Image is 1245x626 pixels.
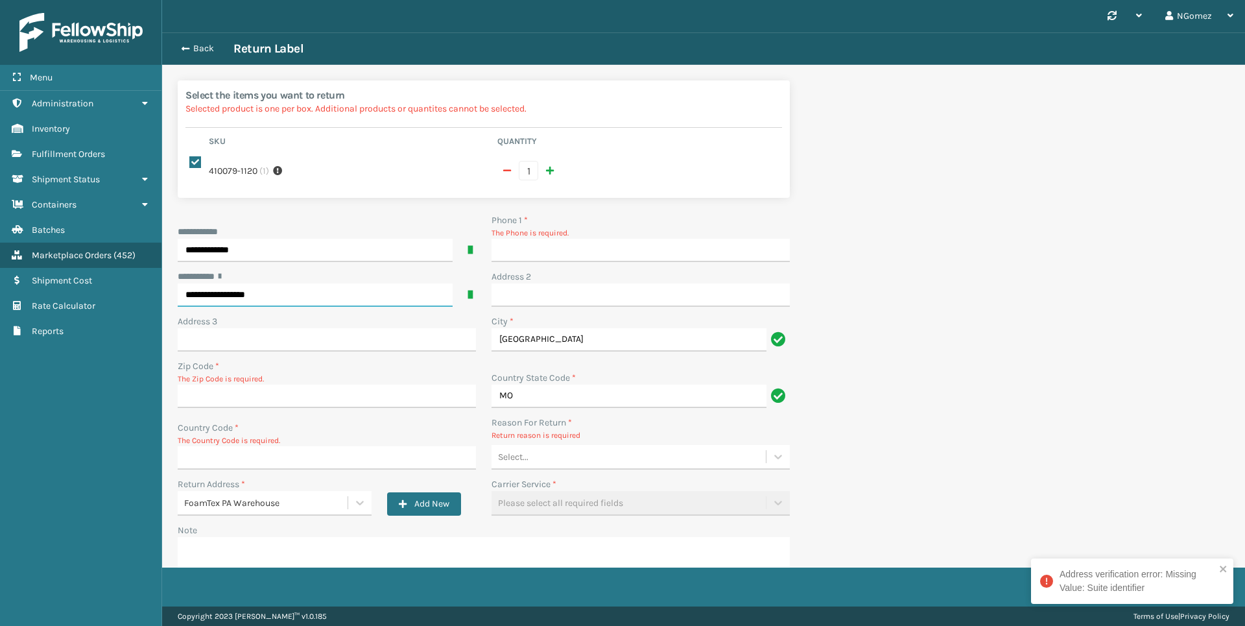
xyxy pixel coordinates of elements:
[32,300,95,311] span: Rate Calculator
[32,98,93,109] span: Administration
[32,250,112,261] span: Marketplace Orders
[32,149,105,160] span: Fulfillment Orders
[32,199,77,210] span: Containers
[174,43,233,54] button: Back
[185,102,782,115] p: Selected product is one per box. Additional products or quantites cannot be selected.
[30,72,53,83] span: Menu
[32,224,65,235] span: Batches
[178,315,217,328] label: Address 3
[259,164,269,178] span: ( 1 )
[492,227,790,239] p: The Phone is required.
[185,88,782,102] h2: Select the items you want to return
[32,275,92,286] span: Shipment Cost
[184,496,349,510] div: FoamTex PA Warehouse
[492,429,790,441] p: Return reason is required
[492,371,576,385] label: Country State Code
[178,435,476,446] p: The Country Code is required.
[178,373,476,385] p: The Zip Code is required.
[178,421,239,435] label: Country Code
[1219,564,1228,576] button: close
[178,525,197,536] label: Note
[19,13,143,52] img: logo
[492,416,572,429] label: Reason For Return
[32,123,70,134] span: Inventory
[32,174,100,185] span: Shipment Status
[178,607,327,626] p: Copyright 2023 [PERSON_NAME]™ v 1.0.185
[493,136,782,151] th: Quantity
[492,315,514,328] label: City
[492,270,531,283] label: Address 2
[498,450,528,464] div: Select...
[387,492,461,516] button: Add New
[205,136,493,151] th: Sku
[233,41,303,56] h3: Return Label
[209,164,257,178] label: 410079-1120
[113,250,136,261] span: ( 452 )
[32,326,64,337] span: Reports
[1060,568,1215,595] div: Address verification error: Missing Value: Suite identifier
[492,213,528,227] label: Phone 1
[178,359,219,373] label: Zip Code
[178,477,245,491] label: Return Address
[492,477,556,491] label: Carrier Service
